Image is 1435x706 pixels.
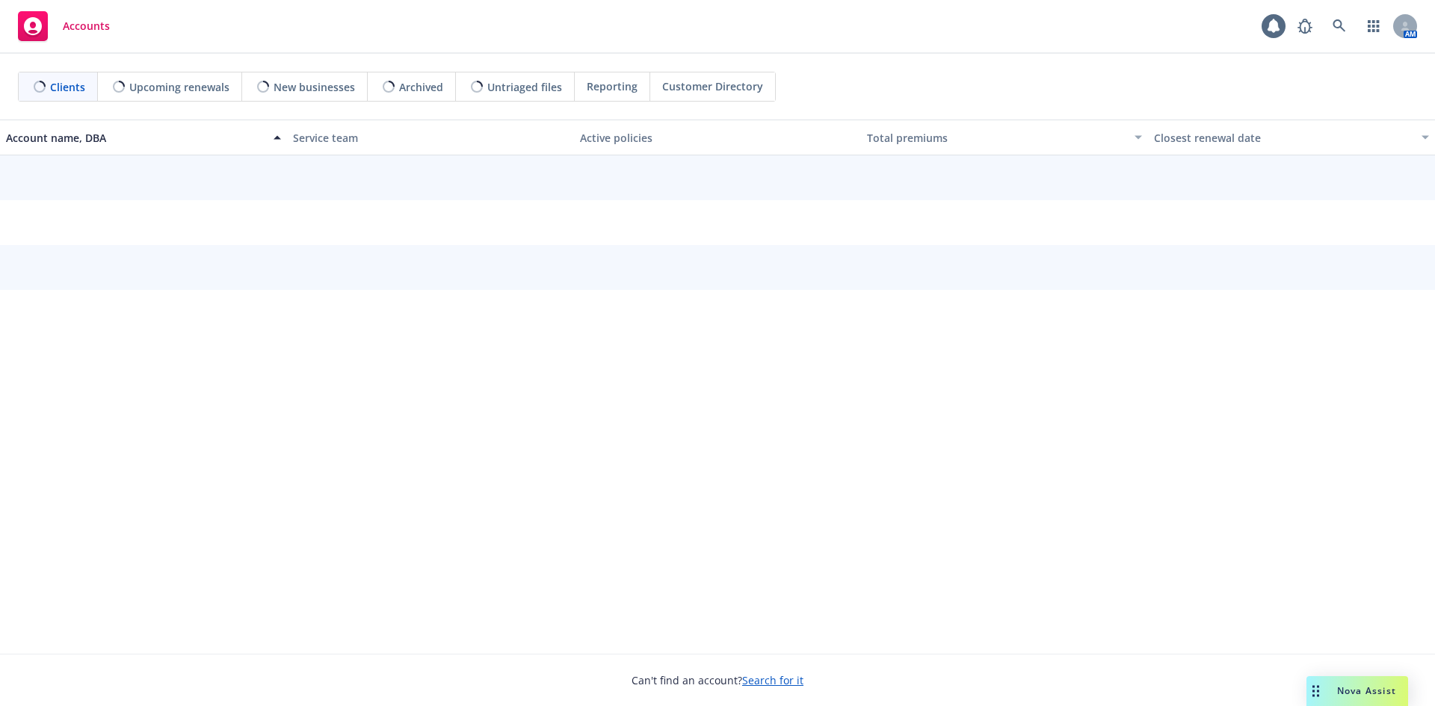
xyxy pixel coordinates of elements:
div: Account name, DBA [6,130,265,146]
button: Closest renewal date [1148,120,1435,155]
span: Untriaged files [487,79,562,95]
div: Closest renewal date [1154,130,1413,146]
a: Search [1324,11,1354,41]
span: Accounts [63,20,110,32]
span: Clients [50,79,85,95]
a: Switch app [1359,11,1389,41]
div: Service team [293,130,568,146]
div: Total premiums [867,130,1126,146]
span: New businesses [274,79,355,95]
span: Upcoming renewals [129,79,229,95]
button: Active policies [574,120,861,155]
span: Can't find an account? [632,672,803,688]
div: Drag to move [1306,676,1325,706]
span: Archived [399,79,443,95]
span: Nova Assist [1337,684,1396,697]
a: Report a Bug [1290,11,1320,41]
div: Active policies [580,130,855,146]
button: Nova Assist [1306,676,1408,706]
a: Accounts [12,5,116,47]
span: Customer Directory [662,78,763,94]
button: Total premiums [861,120,1148,155]
button: Service team [287,120,574,155]
a: Search for it [742,673,803,687]
span: Reporting [587,78,638,94]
